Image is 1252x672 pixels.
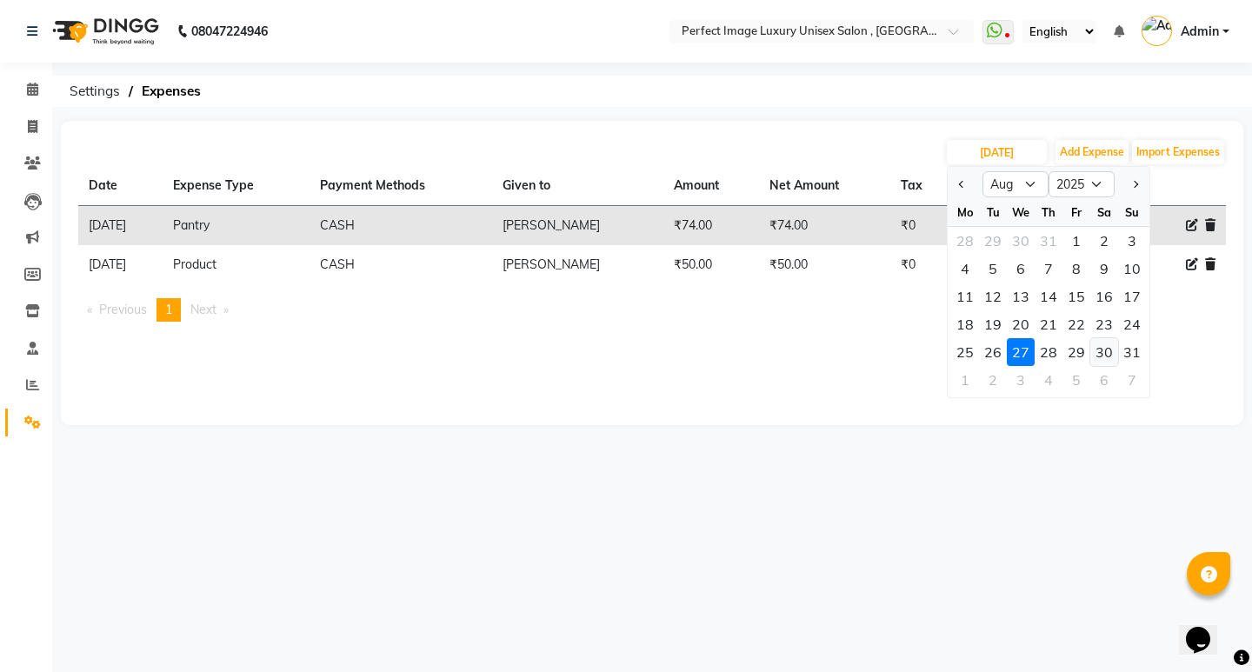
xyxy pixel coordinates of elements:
div: Friday, August 29, 2025 [1062,338,1090,366]
span: Settings [61,76,129,107]
div: Monday, August 4, 2025 [951,255,979,283]
th: Tax [890,166,952,206]
div: Tu [979,198,1007,226]
div: Sunday, August 17, 2025 [1118,283,1146,310]
div: 16 [1090,283,1118,310]
div: Friday, August 15, 2025 [1062,283,1090,310]
b: 08047224946 [191,7,268,56]
div: Monday, August 18, 2025 [951,310,979,338]
span: Previous [99,302,147,317]
div: 31 [1035,227,1062,255]
div: Friday, September 5, 2025 [1062,366,1090,394]
div: Fr [1062,198,1090,226]
div: Friday, August 1, 2025 [1062,227,1090,255]
div: 31 [1118,338,1146,366]
div: Thursday, September 4, 2025 [1035,366,1062,394]
div: 21 [1035,310,1062,338]
div: 17 [1118,283,1146,310]
div: 13 [1007,283,1035,310]
div: Saturday, August 30, 2025 [1090,338,1118,366]
th: Expense Type [163,166,310,206]
div: 14 [1035,283,1062,310]
div: Tuesday, August 12, 2025 [979,283,1007,310]
th: Given to [492,166,663,206]
div: 29 [1062,338,1090,366]
div: Tuesday, August 26, 2025 [979,338,1007,366]
span: Admin [1181,23,1219,41]
div: Saturday, August 2, 2025 [1090,227,1118,255]
div: 5 [979,255,1007,283]
div: 6 [1007,255,1035,283]
button: Previous month [955,170,969,198]
div: Thursday, August 28, 2025 [1035,338,1062,366]
div: Wednesday, September 3, 2025 [1007,366,1035,394]
div: 18 [951,310,979,338]
div: Sunday, August 3, 2025 [1118,227,1146,255]
div: Monday, September 1, 2025 [951,366,979,394]
div: Wednesday, August 27, 2025 [1007,338,1035,366]
div: Wednesday, July 30, 2025 [1007,227,1035,255]
div: Tuesday, August 5, 2025 [979,255,1007,283]
div: 22 [1062,310,1090,338]
div: 3 [1007,366,1035,394]
img: logo [44,7,163,56]
td: ₹74.00 [759,206,890,246]
th: Net Amount [759,166,890,206]
div: We [1007,198,1035,226]
div: 6 [1090,366,1118,394]
div: 2 [979,366,1007,394]
div: Sunday, August 10, 2025 [1118,255,1146,283]
div: Sa [1090,198,1118,226]
div: Friday, August 8, 2025 [1062,255,1090,283]
div: 1 [951,366,979,394]
div: Wednesday, August 6, 2025 [1007,255,1035,283]
div: Sunday, September 7, 2025 [1118,366,1146,394]
div: 5 [1062,366,1090,394]
div: Monday, August 11, 2025 [951,283,979,310]
div: Thursday, August 21, 2025 [1035,310,1062,338]
div: Wednesday, August 13, 2025 [1007,283,1035,310]
div: Friday, August 22, 2025 [1062,310,1090,338]
td: [PERSON_NAME] [492,245,663,284]
input: PLACEHOLDER.DATE [947,140,1047,164]
div: 30 [1090,338,1118,366]
div: 19 [979,310,1007,338]
td: CASH [310,245,492,284]
nav: Pagination [78,298,1226,322]
div: Tuesday, July 29, 2025 [979,227,1007,255]
div: 8 [1062,255,1090,283]
div: 7 [1035,255,1062,283]
button: Import Expenses [1132,140,1224,164]
th: Amount [663,166,759,206]
div: 9 [1090,255,1118,283]
div: 3 [1118,227,1146,255]
select: Select month [982,171,1049,197]
td: [PERSON_NAME] [492,206,663,246]
div: 28 [951,227,979,255]
div: Tuesday, August 19, 2025 [979,310,1007,338]
span: 1 [165,302,172,317]
div: Saturday, September 6, 2025 [1090,366,1118,394]
div: Sunday, August 24, 2025 [1118,310,1146,338]
iframe: chat widget [1179,602,1235,655]
div: Th [1035,198,1062,226]
div: 26 [979,338,1007,366]
div: Saturday, August 16, 2025 [1090,283,1118,310]
div: 24 [1118,310,1146,338]
div: 28 [1035,338,1062,366]
div: Monday, August 25, 2025 [951,338,979,366]
div: 30 [1007,227,1035,255]
th: Payment Methods [310,166,492,206]
td: ₹50.00 [663,245,759,284]
td: Pantry [163,206,310,246]
select: Select year [1049,171,1115,197]
div: Saturday, August 23, 2025 [1090,310,1118,338]
div: 20 [1007,310,1035,338]
div: Saturday, August 9, 2025 [1090,255,1118,283]
th: Date [78,166,163,206]
div: 23 [1090,310,1118,338]
div: 4 [951,255,979,283]
td: [DATE] [78,206,163,246]
span: Expenses [133,76,210,107]
div: 7 [1118,366,1146,394]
